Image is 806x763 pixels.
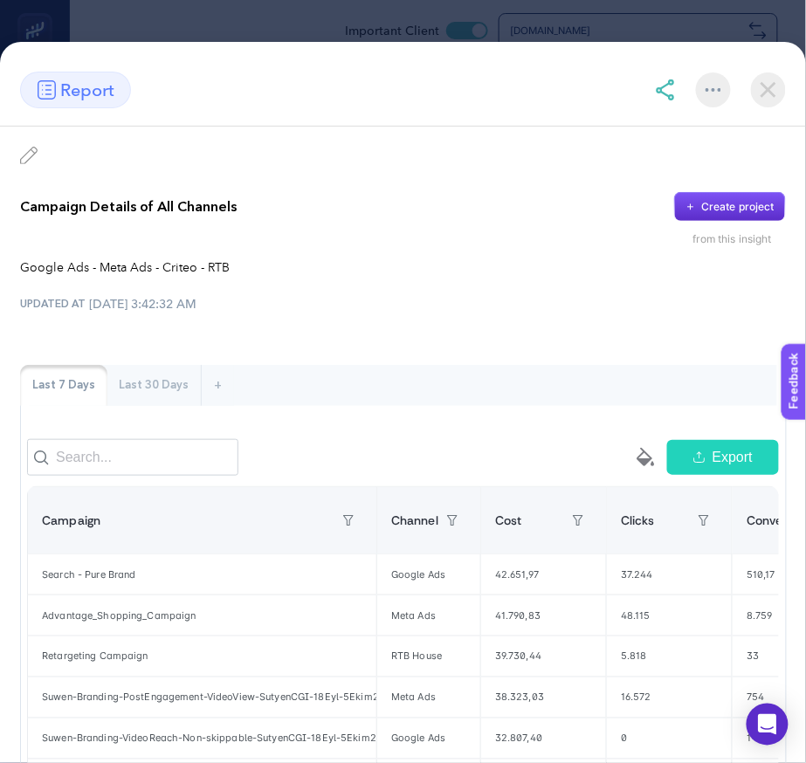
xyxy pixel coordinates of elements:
[481,595,606,636] div: 41.790,83
[377,677,480,718] div: Meta Ads
[607,718,732,759] div: 0
[655,79,676,100] img: share
[693,232,786,246] div: from this insight
[28,636,376,677] div: Retargeting Campaign
[607,595,732,636] div: 48.115
[713,447,753,468] span: Export
[28,595,376,636] div: Advantage_Shopping_Campaign
[706,88,721,92] img: More options
[701,200,775,214] div: Create project
[481,718,606,759] div: 32.807,40
[20,259,786,278] p: Google Ads - Meta Ads - Criteo - RTB
[202,365,234,406] div: +
[28,554,376,595] div: Search - Pure Brand
[89,295,196,313] time: [DATE] 3:42:32 AM
[377,636,480,677] div: RTB House
[621,513,655,527] span: Clicks
[751,72,786,107] img: close-dialog
[495,513,522,527] span: Cost
[667,440,779,475] button: Export
[377,595,480,636] div: Meta Ads
[674,192,786,222] button: Create project
[607,677,732,718] div: 16.572
[377,718,480,759] div: Google Ads
[27,439,238,476] input: Search...
[607,636,732,677] div: 5.818
[28,718,376,759] div: Suwen-Branding-VideoReach-Non-skippable-SutyenCGI-18Eyl-5Ekim25
[481,636,606,677] div: 39.730,44
[20,147,38,164] img: edit insight
[20,196,237,217] p: Campaign Details of All Channels
[20,365,107,406] div: Last 7 Days
[10,5,66,19] span: Feedback
[481,554,606,595] div: 42.651,97
[747,704,789,746] div: Open Intercom Messenger
[107,365,202,406] div: Last 30 Days
[607,554,732,595] div: 37.244
[481,677,606,718] div: 38.323,03
[38,80,57,100] img: report
[60,77,114,103] span: report
[377,554,480,595] div: Google Ads
[391,513,438,527] span: Channel
[28,677,376,718] div: Suwen-Branding-PostEngagement-VideoView-SutyenCGI-18Eyl-5Ekim25
[20,297,86,311] span: UPDATED AT
[42,513,100,527] span: Campaign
